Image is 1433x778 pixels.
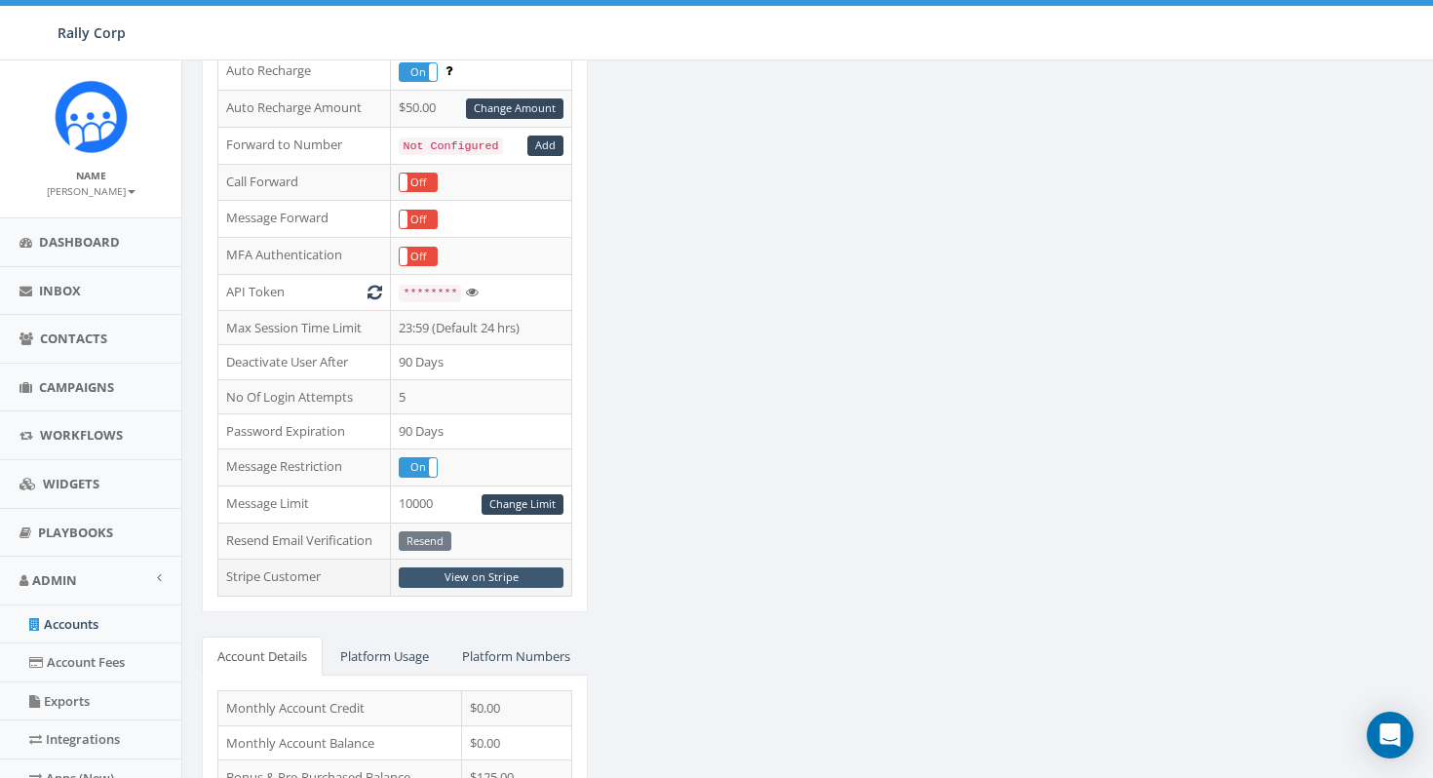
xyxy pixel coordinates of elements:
a: Account Details [202,637,323,677]
span: Playbooks [38,524,113,541]
label: On [400,63,437,82]
a: Platform Numbers [446,637,586,677]
label: Off [400,248,437,266]
span: Widgets [43,475,99,492]
label: On [400,458,437,477]
td: Max Session Time Limit [218,310,391,345]
div: Open Intercom Messenger [1367,712,1414,759]
td: 90 Days [391,345,572,380]
a: Change Limit [482,494,563,515]
small: [PERSON_NAME] [47,184,136,198]
td: 5 [391,379,572,414]
span: Contacts [40,330,107,347]
td: Deactivate User After [218,345,391,380]
div: OnOff [399,62,438,83]
td: 90 Days [391,414,572,449]
td: Password Expiration [218,414,391,449]
div: OnOff [399,247,438,267]
td: MFA Authentication [218,238,391,275]
label: Off [400,211,437,229]
span: Enable to prevent campaign failure. [445,61,452,79]
td: Stripe Customer [218,560,391,597]
td: Message Restriction [218,448,391,486]
a: Change Amount [466,98,563,119]
td: Auto Recharge Amount [218,91,391,128]
a: Platform Usage [325,637,445,677]
td: Call Forward [218,164,391,201]
td: API Token [218,275,391,311]
span: Rally Corp [58,23,126,42]
img: Icon_1.png [55,80,128,153]
td: Resend Email Verification [218,523,391,560]
td: 10000 [391,486,572,523]
td: $50.00 [391,91,572,128]
a: [PERSON_NAME] [47,181,136,199]
label: Off [400,174,437,192]
span: Inbox [39,282,81,299]
div: OnOff [399,173,438,193]
td: Monthly Account Credit [218,691,462,726]
td: Message Forward [218,201,391,238]
td: Auto Recharge [218,54,391,91]
td: Monthly Account Balance [218,725,462,760]
i: Generate New Token [368,286,382,298]
a: View on Stripe [399,567,563,588]
a: Add [527,136,563,156]
span: Campaigns [39,378,114,396]
code: Not Configured [399,137,502,155]
small: Name [76,169,106,182]
td: Message Limit [218,486,391,523]
span: Workflows [40,426,123,444]
td: Forward to Number [218,127,391,164]
td: No Of Login Attempts [218,379,391,414]
span: Admin [32,571,77,589]
td: $0.00 [462,725,572,760]
td: $0.00 [462,691,572,726]
div: OnOff [399,457,438,478]
span: Dashboard [39,233,120,251]
div: OnOff [399,210,438,230]
td: 23:59 (Default 24 hrs) [391,310,572,345]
